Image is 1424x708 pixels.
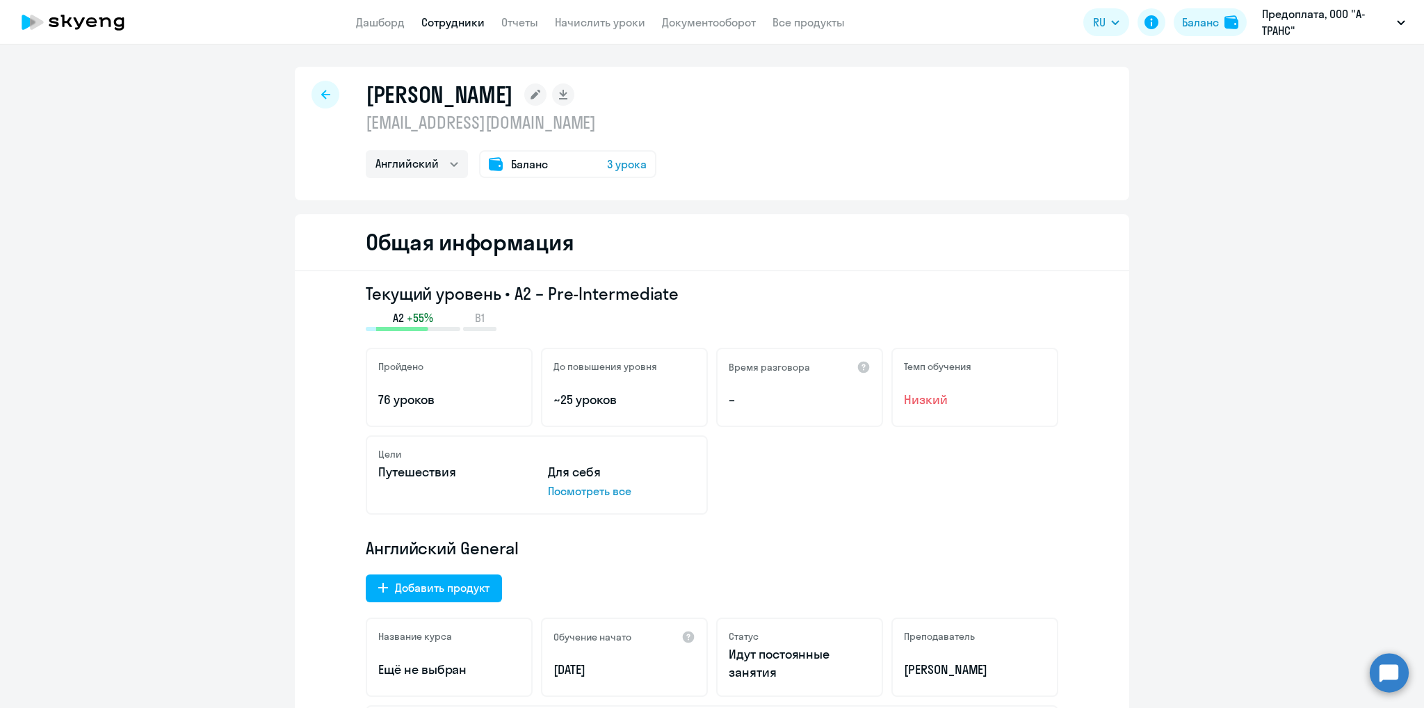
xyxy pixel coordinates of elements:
p: Ещё не выбран [378,661,520,679]
span: A2 [393,310,404,325]
button: Предоплата, ООО "А-ТРАНС" [1255,6,1412,39]
p: [EMAIL_ADDRESS][DOMAIN_NAME] [366,111,656,134]
a: Документооборот [662,15,756,29]
p: [PERSON_NAME] [904,661,1046,679]
button: RU [1083,8,1129,36]
a: Все продукты [772,15,845,29]
h5: Пройдено [378,360,423,373]
a: Отчеты [501,15,538,29]
button: Добавить продукт [366,574,502,602]
span: Низкий [904,391,1046,409]
h5: Обучение начато [553,631,631,643]
p: Для себя [548,463,695,481]
span: Английский General [366,537,519,559]
span: 3 урока [607,156,647,172]
h1: [PERSON_NAME] [366,81,513,108]
h2: Общая информация [366,228,574,256]
h5: До повышения уровня [553,360,657,373]
h3: Текущий уровень • A2 – Pre-Intermediate [366,282,1058,305]
h5: Преподаватель [904,630,975,643]
button: Балансbalance [1174,8,1247,36]
img: balance [1224,15,1238,29]
h5: Статус [729,630,759,643]
h5: Темп обучения [904,360,971,373]
span: Баланс [511,156,548,172]
h5: Время разговора [729,361,810,373]
a: Дашборд [356,15,405,29]
span: +55% [407,310,433,325]
p: Предоплата, ООО "А-ТРАНС" [1262,6,1391,39]
p: Путешествия [378,463,526,481]
p: Идут постоянные занятия [729,645,871,682]
div: Баланс [1182,14,1219,31]
h5: Название курса [378,630,452,643]
a: Сотрудники [421,15,485,29]
span: RU [1093,14,1106,31]
p: 76 уроков [378,391,520,409]
p: [DATE] [553,661,695,679]
a: Начислить уроки [555,15,645,29]
p: Посмотреть все [548,483,695,499]
p: ~25 уроков [553,391,695,409]
p: – [729,391,871,409]
span: B1 [475,310,485,325]
h5: Цели [378,448,401,460]
div: Добавить продукт [395,579,489,596]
